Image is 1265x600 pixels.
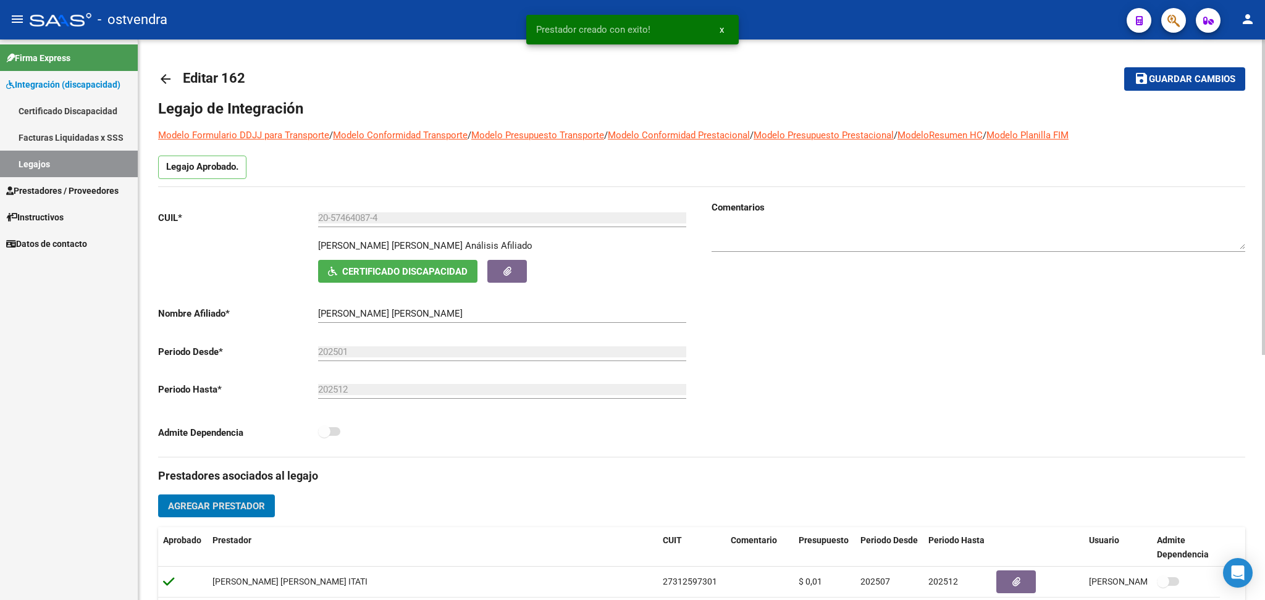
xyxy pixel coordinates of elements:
p: Nombre Afiliado [158,307,318,320]
span: 202507 [860,577,890,586]
span: - ostvendra [98,6,167,33]
span: Certificado Discapacidad [342,266,468,277]
span: 27312597301 [663,577,717,586]
mat-icon: menu [10,12,25,27]
a: Modelo Conformidad Prestacional [608,130,750,141]
span: CUIT [663,535,682,545]
div: Análisis Afiliado [465,239,532,252]
datatable-header-cell: Prestador [208,527,658,568]
a: ModeloResumen HC [897,130,983,141]
span: Periodo Hasta [928,535,985,545]
button: Certificado Discapacidad [318,260,477,283]
a: Modelo Conformidad Transporte [333,130,468,141]
datatable-header-cell: Periodo Desde [855,527,923,568]
button: x [710,19,734,41]
span: 202512 [928,577,958,586]
span: Usuario [1089,535,1119,545]
span: $ 0,01 [799,577,822,586]
mat-icon: arrow_back [158,72,173,86]
h1: Legajo de Integración [158,99,1245,119]
span: Aprobado [163,535,201,545]
button: Agregar Prestador [158,494,275,517]
span: Admite Dependencia [1157,535,1209,559]
div: Open Intercom Messenger [1223,558,1253,588]
a: Modelo Presupuesto Transporte [471,130,604,141]
span: Presupuesto [799,535,849,545]
span: Editar 162 [183,70,245,86]
mat-icon: person [1240,12,1255,27]
datatable-header-cell: Aprobado [158,527,208,568]
datatable-header-cell: Presupuesto [794,527,855,568]
p: Periodo Hasta [158,383,318,396]
span: Datos de contacto [6,237,87,251]
span: Guardar cambios [1149,74,1235,85]
a: Modelo Planilla FIM [986,130,1069,141]
a: Modelo Formulario DDJJ para Transporte [158,130,329,141]
h3: Comentarios [712,201,1245,214]
span: [PERSON_NAME] [DATE] [1089,577,1186,586]
button: Guardar cambios [1124,67,1245,90]
span: Prestador creado con exito! [536,23,650,36]
a: Modelo Presupuesto Prestacional [754,130,894,141]
div: [PERSON_NAME] [PERSON_NAME] ITATI [212,575,368,589]
span: Firma Express [6,51,70,65]
span: Comentario [731,535,777,545]
span: Prestadores / Proveedores [6,184,119,198]
datatable-header-cell: Comentario [726,527,794,568]
h3: Prestadores asociados al legajo [158,467,1245,485]
p: [PERSON_NAME] [PERSON_NAME] [318,239,463,252]
p: CUIL [158,211,318,225]
mat-icon: save [1134,71,1149,86]
span: Integración (discapacidad) [6,78,120,91]
p: Legajo Aprobado. [158,156,246,179]
datatable-header-cell: Usuario [1084,527,1152,568]
datatable-header-cell: Periodo Hasta [923,527,991,568]
span: Prestador [212,535,251,545]
span: Agregar Prestador [168,501,265,512]
datatable-header-cell: CUIT [658,527,726,568]
datatable-header-cell: Admite Dependencia [1152,527,1220,568]
p: Admite Dependencia [158,426,318,440]
p: Periodo Desde [158,345,318,359]
span: x [720,24,724,35]
span: Periodo Desde [860,535,918,545]
span: Instructivos [6,210,64,224]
